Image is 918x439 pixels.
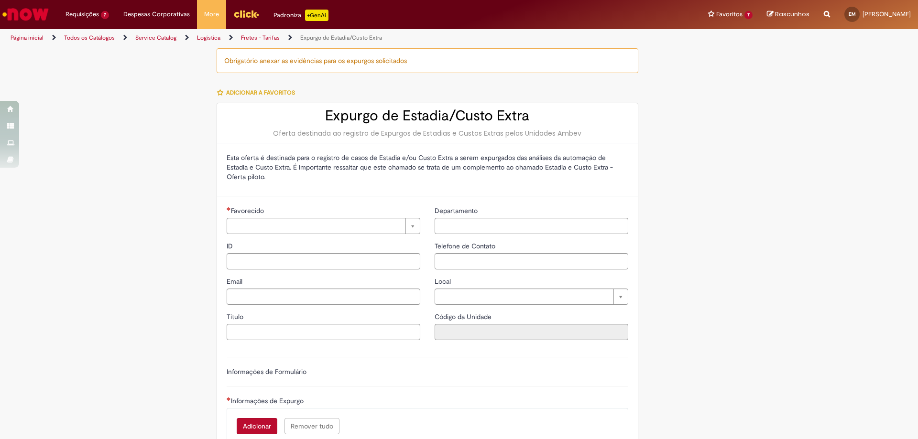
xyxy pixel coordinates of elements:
[217,83,300,103] button: Adicionar a Favoritos
[227,108,628,124] h2: Expurgo de Estadia/Custo Extra
[435,289,628,305] a: Limpar campo Local
[227,312,245,321] span: Título
[237,418,277,434] button: Add a row for Informações de Expurgo
[227,207,231,211] span: Necessários
[435,242,497,250] span: Telefone de Contato
[197,34,220,42] a: Logistica
[767,10,809,19] a: Rascunhos
[123,10,190,19] span: Despesas Corporativas
[226,89,295,96] span: Adicionar a Favoritos
[305,10,328,21] p: +GenAi
[435,218,628,234] input: Departamento
[241,34,280,42] a: Fretes - Tarifas
[849,11,856,17] span: EM
[273,10,328,21] div: Padroniza
[11,34,44,42] a: Página inicial
[64,34,115,42] a: Todos os Catálogos
[716,10,743,19] span: Favoritos
[227,397,231,401] span: Necessários
[435,324,628,340] input: Código da Unidade
[217,48,638,73] div: Obrigatório anexar as evidências para os expurgos solicitados
[7,29,605,47] ul: Trilhas de página
[744,11,753,19] span: 7
[233,7,259,21] img: click_logo_yellow_360x200.png
[227,367,306,376] label: Informações de Formulário
[135,34,176,42] a: Service Catalog
[227,128,628,138] div: Oferta destinada ao registro de Expurgos de Estadias e Custos Extras pelas Unidades Ambev
[227,253,420,269] input: ID
[1,5,50,24] img: ServiceNow
[435,206,480,215] span: Departamento
[227,218,420,234] a: Limpar campo Favorecido
[435,312,493,321] label: Somente leitura - Código da Unidade
[775,10,809,19] span: Rascunhos
[231,206,266,215] span: Necessários - Favorecido
[101,11,109,19] span: 7
[435,253,628,269] input: Telefone de Contato
[227,324,420,340] input: Título
[231,396,306,405] span: Informações de Expurgo
[435,277,453,286] span: Local
[435,312,493,321] span: Somente leitura - Código da Unidade
[227,242,235,250] span: ID
[204,10,219,19] span: More
[227,289,420,305] input: Email
[300,34,382,42] a: Expurgo de Estadia/Custo Extra
[227,153,628,182] p: Esta oferta é destinada para o registro de casos de Estadia e/ou Custo Extra a serem expurgados d...
[66,10,99,19] span: Requisições
[227,277,244,286] span: Email
[863,10,911,18] span: [PERSON_NAME]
